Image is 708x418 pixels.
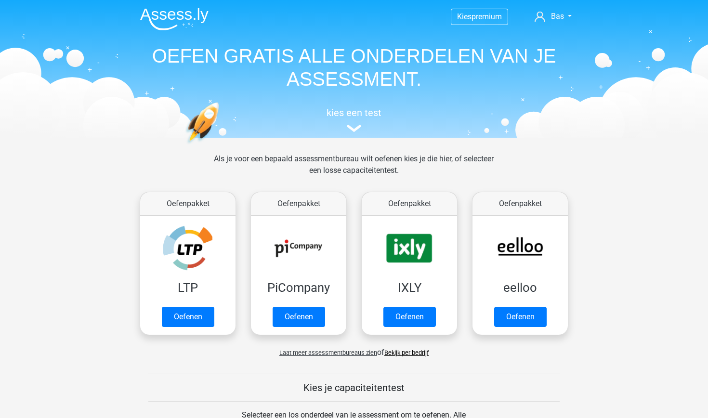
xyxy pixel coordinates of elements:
[132,107,576,132] a: kies een test
[279,349,377,356] span: Laat meer assessmentbureaus zien
[132,44,576,91] h1: OEFEN GRATIS ALLE ONDERDELEN VAN JE ASSESSMENT.
[451,10,508,23] a: Kiespremium
[148,382,560,393] h5: Kies je capaciteitentest
[206,153,501,188] div: Als je voor een bepaald assessmentbureau wilt oefenen kies je die hier, of selecteer een losse ca...
[551,12,564,21] span: Bas
[132,339,576,358] div: of
[457,12,472,21] span: Kies
[273,307,325,327] a: Oefenen
[185,102,256,189] img: oefenen
[347,125,361,132] img: assessment
[494,307,547,327] a: Oefenen
[384,349,429,356] a: Bekijk per bedrijf
[162,307,214,327] a: Oefenen
[140,8,209,30] img: Assessly
[531,11,576,22] a: Bas
[132,107,576,118] h5: kies een test
[383,307,436,327] a: Oefenen
[472,12,502,21] span: premium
